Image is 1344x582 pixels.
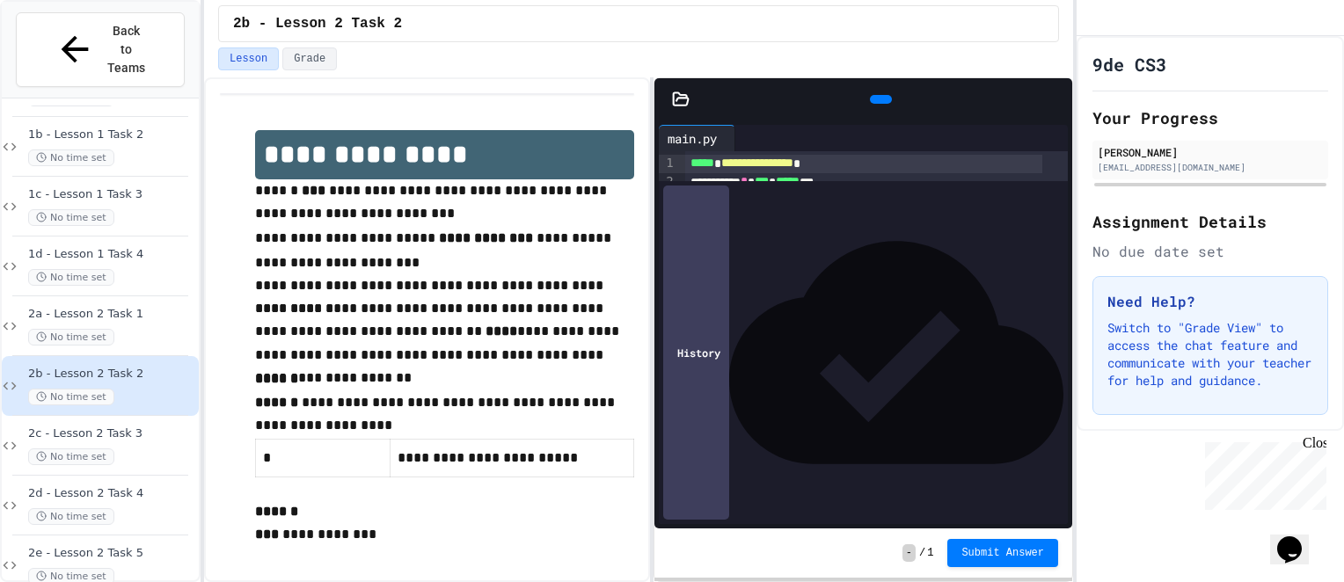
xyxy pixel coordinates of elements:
[7,7,121,112] div: Chat with us now!Close
[16,12,185,87] button: Back to Teams
[1098,161,1323,174] div: [EMAIL_ADDRESS][DOMAIN_NAME]
[106,22,147,77] span: Back to Teams
[659,173,676,192] div: 2
[1092,209,1328,234] h2: Assignment Details
[1092,52,1166,76] h1: 9de CS3
[919,546,925,560] span: /
[1092,105,1328,130] h2: Your Progress
[1270,512,1326,564] iframe: chat widget
[1107,319,1313,389] p: Switch to "Grade View" to access the chat feature and communicate with your teacher for help and ...
[218,47,279,70] button: Lesson
[902,544,916,562] span: -
[961,546,1044,560] span: Submit Answer
[659,155,676,173] div: 1
[282,47,337,70] button: Grade
[1092,241,1328,262] div: No due date set
[927,546,933,560] span: 1
[233,13,402,34] span: 2b - Lesson 2 Task 2
[1107,291,1313,312] h3: Need Help?
[1098,144,1323,160] div: [PERSON_NAME]
[947,539,1058,567] button: Submit Answer
[1198,435,1326,510] iframe: chat widget
[663,186,729,520] div: History
[659,125,735,151] div: main.py
[659,129,726,148] div: main.py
